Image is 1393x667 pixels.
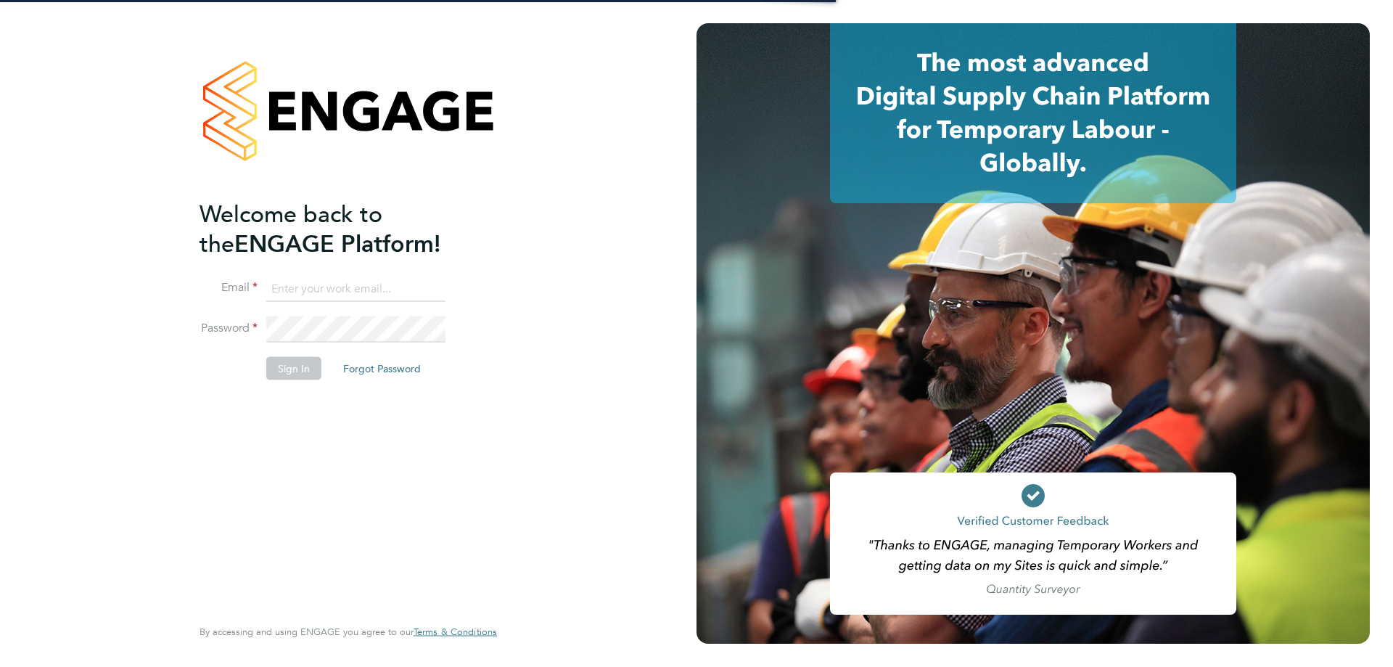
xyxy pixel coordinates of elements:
[200,280,258,295] label: Email
[266,357,321,380] button: Sign In
[266,276,445,302] input: Enter your work email...
[332,357,432,380] button: Forgot Password
[414,626,497,638] a: Terms & Conditions
[200,199,482,258] h2: ENGAGE Platform!
[200,200,382,258] span: Welcome back to the
[200,626,497,638] span: By accessing and using ENGAGE you agree to our
[200,321,258,336] label: Password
